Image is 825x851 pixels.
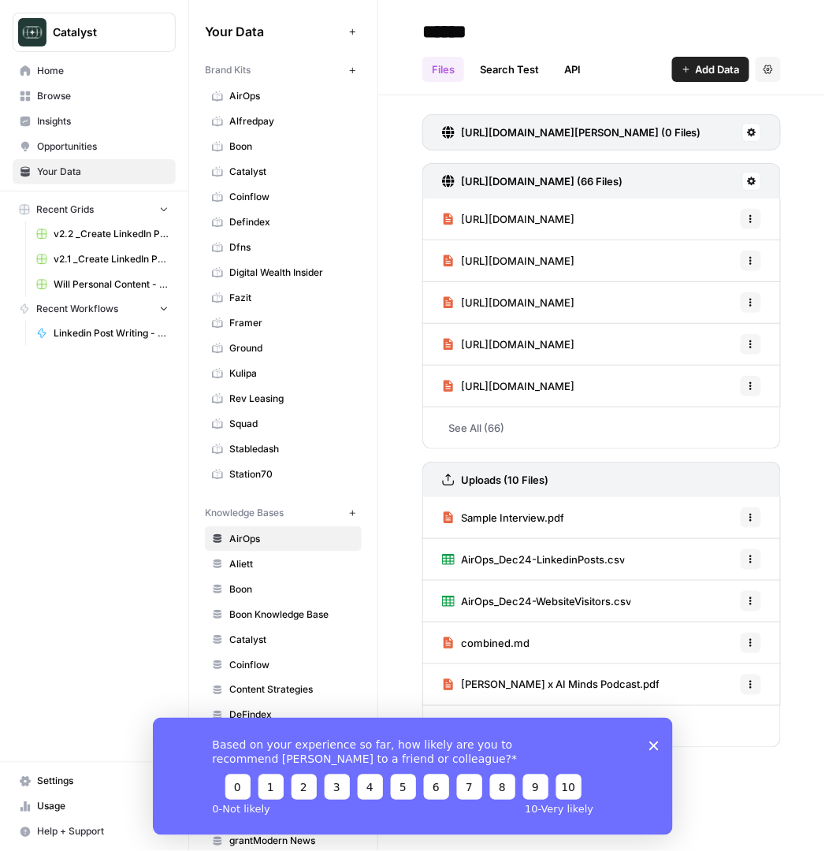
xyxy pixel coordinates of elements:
a: See All (10) [422,706,781,747]
a: Ground [205,336,362,361]
span: AirOps [229,89,355,103]
a: See All (66) [422,407,781,448]
span: Rev Leasing [229,392,355,406]
span: [URL][DOMAIN_NAME] [461,378,574,394]
span: Boon [229,582,355,596]
a: Your Data [13,159,176,184]
a: Framer [205,310,362,336]
span: Recent Grids [36,203,94,217]
span: Dfns [229,240,355,255]
span: Your Data [205,22,343,41]
span: [URL][DOMAIN_NAME] [461,253,574,269]
a: Usage [13,794,176,819]
a: Catalyst [205,627,362,652]
a: [URL][DOMAIN_NAME] (66 Files) [442,164,622,199]
span: AirOps [229,532,355,546]
button: Workspace: Catalyst [13,13,176,52]
span: Browse [37,89,169,103]
a: Fazit [205,285,362,310]
span: Home [37,64,169,78]
span: v2.1 _Create LinkedIn Posts from Template Grid [54,252,169,266]
a: Boon [205,134,362,159]
a: AirOps [205,526,362,552]
a: Dfns [205,235,362,260]
span: [URL][DOMAIN_NAME] [461,211,574,227]
span: Fazit [229,291,355,305]
span: Catalyst [229,165,355,179]
a: Search Test [470,57,548,82]
a: Stabledash [205,437,362,462]
span: [PERSON_NAME] x AI Minds Podcast.pdf [461,677,660,693]
span: Catalyst [229,633,355,647]
a: Home [13,58,176,84]
span: Alfredpay [229,114,355,128]
button: Help + Support [13,819,176,845]
span: AirOps_Dec24-LinkedinPosts.csv [461,552,625,567]
span: v2.2 _Create LinkedIn Posts from Template - powersteps Grid [54,227,169,241]
button: Add Data [672,57,749,82]
a: AirOps [205,84,362,109]
span: Aliett [229,557,355,571]
span: combined.md [461,635,530,651]
span: Kulipa [229,366,355,381]
a: Opportunities [13,134,176,159]
span: Coinflow [229,190,355,204]
a: Content Strategies [205,678,362,703]
a: [URL][DOMAIN_NAME] [442,366,574,407]
span: [URL][DOMAIN_NAME] [461,295,574,310]
a: [URL][DOMAIN_NAME] [442,199,574,240]
a: [URL][DOMAIN_NAME] [442,324,574,365]
span: Ground [229,341,355,355]
span: Linkedin Post Writing - [DATE] [54,326,169,340]
a: Station70 [205,462,362,487]
a: Kulipa [205,361,362,386]
h3: [URL][DOMAIN_NAME] (66 Files) [461,173,622,189]
button: Recent Grids [13,198,176,221]
a: Will Personal Content - [DATE] [29,272,176,297]
span: Sample Interview.pdf [461,510,564,526]
span: Your Data [37,165,169,179]
a: Catalyst [205,159,362,184]
span: Knowledge Bases [205,506,284,520]
span: Squad [229,417,355,431]
span: grantModern News [229,834,355,849]
span: Insights [37,114,169,128]
a: API [555,57,590,82]
span: Usage [37,800,169,814]
span: AirOps_Dec24-WebsiteVisitors.csv [461,593,631,609]
a: combined.md [442,622,530,663]
a: AirOps_Dec24-WebsiteVisitors.csv [442,581,631,622]
a: Coinflow [205,652,362,678]
a: Digital Wealth Insider [205,260,362,285]
a: [URL][DOMAIN_NAME] [442,282,574,323]
a: [URL][DOMAIN_NAME] [442,240,574,281]
a: Coinflow [205,184,362,210]
span: Boon Knowledge Base [229,608,355,622]
span: Help + Support [37,825,169,839]
a: AirOps_Dec24-LinkedinPosts.csv [442,539,625,580]
a: Alfredpay [205,109,362,134]
a: Boon [205,577,362,602]
span: Stabledash [229,442,355,456]
span: Catalyst [53,24,148,40]
span: Station70 [229,467,355,481]
span: Will Personal Content - [DATE] [54,277,169,292]
iframe: Survey from AirOps [153,718,673,835]
span: Defindex [229,215,355,229]
a: Rev Leasing [205,386,362,411]
span: Framer [229,316,355,330]
a: Settings [13,769,176,794]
